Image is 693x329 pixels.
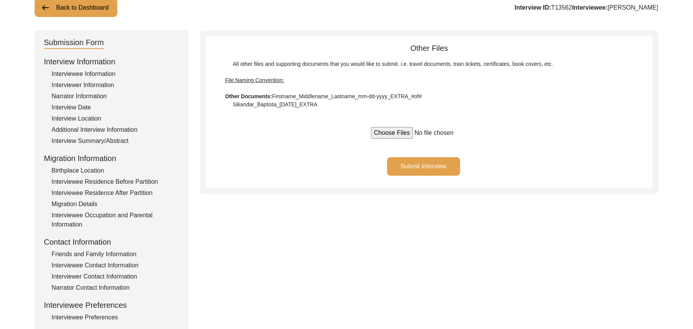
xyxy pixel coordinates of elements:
div: Submission Form [44,37,104,49]
div: Interviewee Preferences [44,299,179,311]
div: Contact Information [44,236,179,248]
div: Interviewer Information [52,81,179,90]
div: Migration Information [44,153,179,164]
div: Interview Summary/Abstract [52,136,179,146]
b: Interviewee: [572,4,608,11]
b: Interview ID: [515,4,551,11]
img: arrow-left.png [41,3,50,12]
b: Other Documents: [225,93,272,99]
div: Interviewee Occupation and Parental Information [52,211,179,229]
div: Birthplace Location [52,166,179,175]
div: Interview Date [52,103,179,112]
div: T13562 [PERSON_NAME] [515,3,658,12]
div: Interviewee Preferences [52,313,179,322]
div: Friends and Family Information [52,250,179,259]
div: Other Files [206,42,653,109]
div: Interview Information [44,56,179,67]
div: Additional Interview Information [52,125,179,134]
div: Narrator Contact Information [52,283,179,292]
div: Interview Location [52,114,179,123]
div: Interviewer Contact Information [52,272,179,281]
div: Interviewee Residence After Partition [52,188,179,198]
button: Submit Interview [387,157,460,176]
div: All other files and supporting documents that you would like to submit. i.e. travel documents, tr... [225,60,633,109]
div: Migration Details [52,200,179,209]
div: Interviewee Contact Information [52,261,179,270]
div: Narrator Information [52,92,179,101]
div: Interviewee Information [52,69,179,79]
span: File Naming Convention: [225,77,284,83]
div: Interviewee Residence Before Partition [52,177,179,186]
